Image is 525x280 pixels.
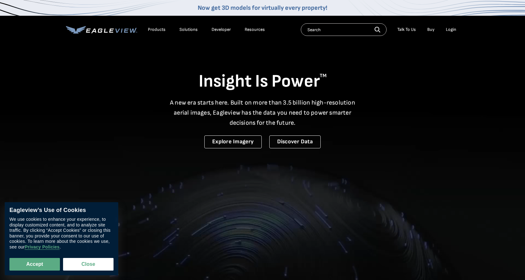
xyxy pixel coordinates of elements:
div: Login [446,27,456,32]
a: Now get 3D models for virtually every property! [198,4,327,12]
button: Close [63,258,114,271]
a: Discover Data [269,135,321,148]
div: Talk To Us [397,27,416,32]
a: Developer [212,27,231,32]
input: Search [301,23,387,36]
div: Resources [245,27,265,32]
div: Solutions [179,27,198,32]
div: We use cookies to enhance your experience, to display customized content, and to analyze site tra... [9,217,114,250]
div: Eagleview’s Use of Cookies [9,207,114,214]
p: A new era starts here. Built on more than 3.5 billion high-resolution aerial images, Eagleview ha... [166,98,359,128]
sup: TM [320,73,327,79]
div: Products [148,27,166,32]
button: Accept [9,258,60,271]
a: Explore Imagery [204,135,262,148]
a: Buy [427,27,435,32]
h1: Insight Is Power [66,71,459,93]
a: Privacy Policies [25,245,59,250]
